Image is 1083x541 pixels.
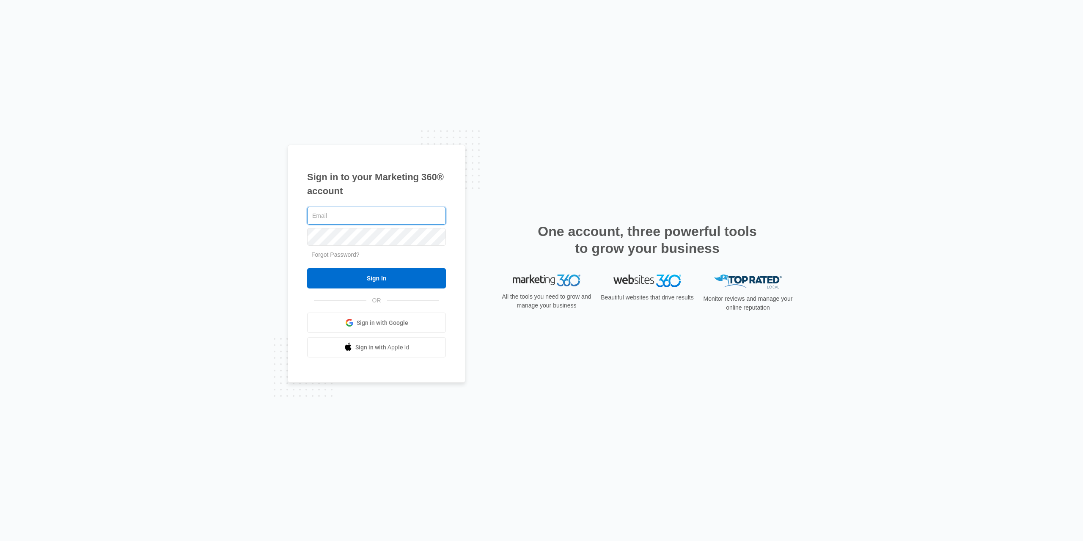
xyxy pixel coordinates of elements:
span: OR [366,296,387,305]
img: Top Rated Local [714,275,782,288]
p: All the tools you need to grow and manage your business [499,292,594,310]
p: Monitor reviews and manage your online reputation [701,294,795,312]
a: Sign in with Google [307,313,446,333]
span: Sign in with Apple Id [355,343,410,352]
span: Sign in with Google [357,319,408,327]
p: Beautiful websites that drive results [600,293,695,302]
input: Email [307,207,446,225]
a: Forgot Password? [311,251,360,258]
h1: Sign in to your Marketing 360® account [307,170,446,198]
input: Sign In [307,268,446,288]
h2: One account, three powerful tools to grow your business [535,223,759,257]
img: Marketing 360 [513,275,580,286]
img: Websites 360 [613,275,681,287]
a: Sign in with Apple Id [307,337,446,357]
